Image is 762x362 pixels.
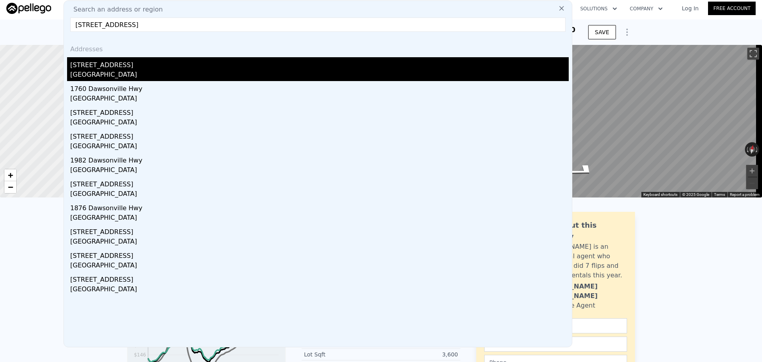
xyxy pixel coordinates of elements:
[70,165,569,176] div: [GEOGRAPHIC_DATA]
[574,2,623,16] button: Solutions
[67,5,163,14] span: Search an address or region
[70,200,569,213] div: 1876 Dawsonville Hwy
[70,285,569,296] div: [GEOGRAPHIC_DATA]
[4,181,16,193] a: Zoom out
[539,242,627,280] div: [PERSON_NAME] is an active local agent who personally did 7 flips and bought 3 rentals this year.
[304,350,381,358] div: Lot Sqft
[70,141,569,153] div: [GEOGRAPHIC_DATA]
[67,38,569,57] div: Addresses
[70,224,569,237] div: [STREET_ADDRESS]
[747,48,759,60] button: Toggle fullscreen view
[70,129,569,141] div: [STREET_ADDRESS]
[134,352,146,358] tspan: $146
[70,94,569,105] div: [GEOGRAPHIC_DATA]
[623,2,669,16] button: Company
[8,182,13,192] span: −
[682,192,709,197] span: © 2025 Google
[70,189,569,200] div: [GEOGRAPHIC_DATA]
[70,105,569,118] div: [STREET_ADDRESS]
[730,192,760,197] a: Report a problem
[553,161,611,180] path: Go East, Lakes Edge Rd
[70,248,569,261] div: [STREET_ADDRESS]
[755,142,760,157] button: Rotate clockwise
[4,169,16,181] a: Zoom in
[70,261,569,272] div: [GEOGRAPHIC_DATA]
[588,25,616,39] button: SAVE
[70,237,569,248] div: [GEOGRAPHIC_DATA]
[6,3,51,14] img: Pellego
[714,192,725,197] a: Terms (opens in new tab)
[70,272,569,285] div: [STREET_ADDRESS]
[70,153,569,165] div: 1982 Dawsonville Hwy
[70,176,569,189] div: [STREET_ADDRESS]
[643,192,677,197] button: Keyboard shortcuts
[8,170,13,180] span: +
[134,343,146,348] tspan: $186
[619,24,635,40] button: Show Options
[70,81,569,94] div: 1760 Dawsonville Hwy
[70,118,569,129] div: [GEOGRAPHIC_DATA]
[70,17,566,32] input: Enter an address, city, region, neighborhood or zip code
[708,2,756,15] a: Free Account
[746,177,758,189] button: Zoom out
[70,70,569,81] div: [GEOGRAPHIC_DATA]
[70,213,569,224] div: [GEOGRAPHIC_DATA]
[746,165,758,177] button: Zoom in
[539,220,627,242] div: Ask about this property
[745,142,749,157] button: Rotate counterclockwise
[748,142,756,157] button: Reset the view
[70,57,569,70] div: [STREET_ADDRESS]
[672,4,708,12] a: Log In
[381,350,458,358] div: 3,600
[539,282,627,301] div: [PERSON_NAME] [PERSON_NAME]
